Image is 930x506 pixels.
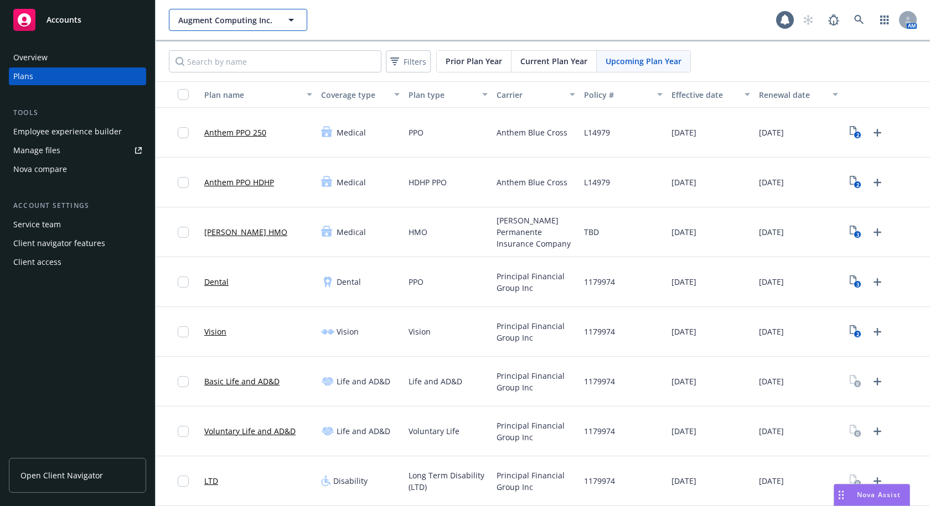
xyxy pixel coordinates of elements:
[797,9,819,31] a: Start snowing
[869,124,886,142] a: Upload Plan Documents
[584,425,615,437] span: 1179974
[13,142,60,159] div: Manage files
[9,216,146,233] a: Service team
[584,375,615,387] span: 1179974
[204,425,296,437] a: Voluntary Life and AD&D
[200,81,317,108] button: Plan name
[13,253,61,271] div: Client access
[671,89,738,101] div: Effective date
[409,226,427,238] span: HMO
[584,127,610,138] span: L14979
[671,475,696,487] span: [DATE]
[337,425,390,437] span: Life and AD&D
[856,231,859,238] text: 3
[869,422,886,440] a: Upload Plan Documents
[497,370,575,393] span: Principal Financial Group Inc
[759,226,784,238] span: [DATE]
[404,81,492,108] button: Plan type
[847,124,865,142] a: View Plan Documents
[759,127,784,138] span: [DATE]
[584,226,599,238] span: TBD
[759,176,784,188] span: [DATE]
[9,4,146,35] a: Accounts
[869,273,886,291] a: Upload Plan Documents
[9,107,146,118] div: Tools
[671,276,696,288] span: [DATE]
[856,331,859,338] text: 2
[178,127,189,138] input: Toggle Row Selected
[497,320,575,343] span: Principal Financial Group Inc
[388,54,428,70] span: Filters
[606,55,681,67] span: Upcoming Plan Year
[178,14,274,26] span: Augment Computing Inc.
[759,89,825,101] div: Renewal date
[497,215,575,249] span: [PERSON_NAME] Permanente Insurance Company
[409,470,487,493] span: Long Term Disability (LTD)
[671,226,696,238] span: [DATE]
[404,56,426,67] span: Filters
[9,123,146,140] a: Employee experience builder
[204,326,226,337] a: Vision
[671,326,696,337] span: [DATE]
[584,326,615,337] span: 1179974
[834,484,910,506] button: Nova Assist
[520,55,587,67] span: Current Plan Year
[847,323,865,341] a: View Plan Documents
[497,127,567,138] span: Anthem Blue Cross
[823,9,845,31] a: Report a Bug
[869,323,886,341] a: Upload Plan Documents
[13,49,48,66] div: Overview
[667,81,755,108] button: Effective date
[178,476,189,487] input: Toggle Row Selected
[847,422,865,440] a: View Plan Documents
[584,475,615,487] span: 1179974
[759,475,784,487] span: [DATE]
[204,226,287,238] a: [PERSON_NAME] HMO
[755,81,842,108] button: Renewal date
[409,425,459,437] span: Voluntary Life
[857,490,901,499] span: Nova Assist
[337,326,359,337] span: Vision
[178,277,189,288] input: Toggle Row Selected
[337,226,366,238] span: Medical
[759,375,784,387] span: [DATE]
[178,426,189,437] input: Toggle Row Selected
[337,127,366,138] span: Medical
[446,55,502,67] span: Prior Plan Year
[169,9,307,31] button: Augment Computing Inc.
[178,89,189,100] input: Select all
[409,176,447,188] span: HDHP PPO
[759,276,784,288] span: [DATE]
[386,50,431,72] button: Filters
[321,89,387,101] div: Coverage type
[584,89,650,101] div: Policy #
[869,472,886,490] a: Upload Plan Documents
[580,81,667,108] button: Policy #
[204,475,218,487] a: LTD
[9,142,146,159] a: Manage files
[317,81,404,108] button: Coverage type
[13,67,33,85] div: Plans
[759,326,784,337] span: [DATE]
[337,276,361,288] span: Dental
[671,127,696,138] span: [DATE]
[409,276,423,288] span: PPO
[46,15,81,24] span: Accounts
[333,475,368,487] span: Disability
[9,234,146,252] a: Client navigator features
[856,132,859,139] text: 2
[848,9,870,31] a: Search
[497,89,563,101] div: Carrier
[9,160,146,178] a: Nova compare
[169,50,381,72] input: Search by name
[178,326,189,337] input: Toggle Row Selected
[409,326,431,337] span: Vision
[204,375,280,387] a: Basic Life and AD&D
[9,67,146,85] a: Plans
[204,276,229,288] a: Dental
[9,253,146,271] a: Client access
[337,375,390,387] span: Life and AD&D
[13,160,67,178] div: Nova compare
[497,420,575,443] span: Principal Financial Group Inc
[847,373,865,390] a: View Plan Documents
